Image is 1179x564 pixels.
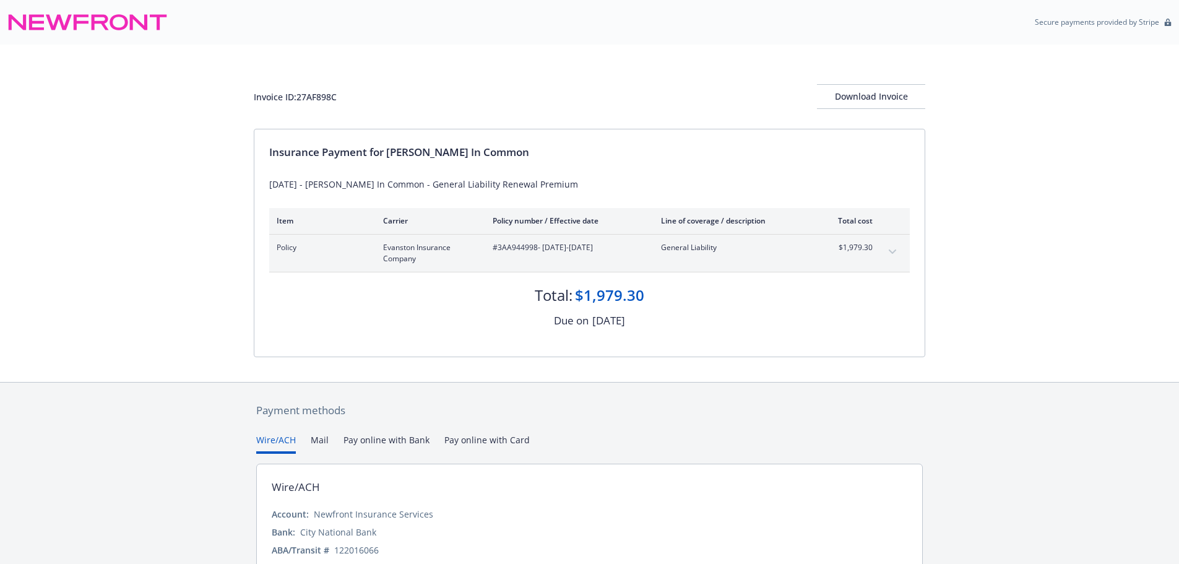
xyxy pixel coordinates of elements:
[254,90,337,103] div: Invoice ID: 27AF898C
[575,285,644,306] div: $1,979.30
[314,508,433,521] div: Newfront Insurance Services
[383,215,473,226] div: Carrier
[256,402,923,419] div: Payment methods
[269,178,910,191] div: [DATE] - [PERSON_NAME] In Common - General Liability Renewal Premium
[826,242,873,253] span: $1,979.30
[535,285,572,306] div: Total:
[383,242,473,264] span: Evanston Insurance Company
[592,313,625,329] div: [DATE]
[883,242,902,262] button: expand content
[272,544,329,557] div: ABA/Transit #
[277,242,363,253] span: Policy
[1035,17,1159,27] p: Secure payments provided by Stripe
[277,215,363,226] div: Item
[343,433,430,454] button: Pay online with Bank
[817,85,925,108] div: Download Invoice
[554,313,589,329] div: Due on
[272,479,320,495] div: Wire/ACH
[269,144,910,160] div: Insurance Payment for [PERSON_NAME] In Common
[256,433,296,454] button: Wire/ACH
[272,526,295,539] div: Bank:
[493,242,641,253] span: #3AA944998 - [DATE]-[DATE]
[300,526,376,539] div: City National Bank
[493,215,641,226] div: Policy number / Effective date
[661,242,806,253] span: General Liability
[826,215,873,226] div: Total cost
[311,433,329,454] button: Mail
[269,235,910,272] div: PolicyEvanston Insurance Company#3AA944998- [DATE]-[DATE]General Liability$1,979.30expand content
[334,544,379,557] div: 122016066
[817,84,925,109] button: Download Invoice
[272,508,309,521] div: Account:
[444,433,530,454] button: Pay online with Card
[661,215,806,226] div: Line of coverage / description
